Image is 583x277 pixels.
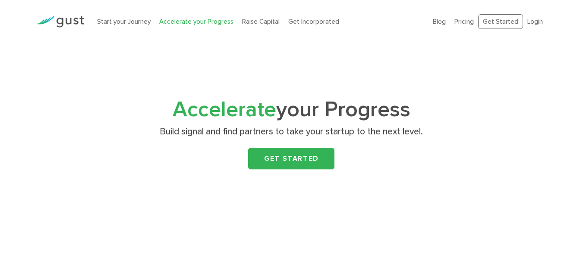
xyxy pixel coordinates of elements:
[121,100,462,120] h1: your Progress
[527,18,543,25] a: Login
[478,14,523,29] a: Get Started
[288,18,339,25] a: Get Incorporated
[433,18,446,25] a: Blog
[124,126,459,138] p: Build signal and find partners to take your startup to the next level.
[248,148,334,169] a: Get Started
[36,16,84,28] img: Gust Logo
[173,97,276,122] span: Accelerate
[159,18,233,25] a: Accelerate your Progress
[97,18,151,25] a: Start your Journey
[242,18,280,25] a: Raise Capital
[454,18,474,25] a: Pricing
